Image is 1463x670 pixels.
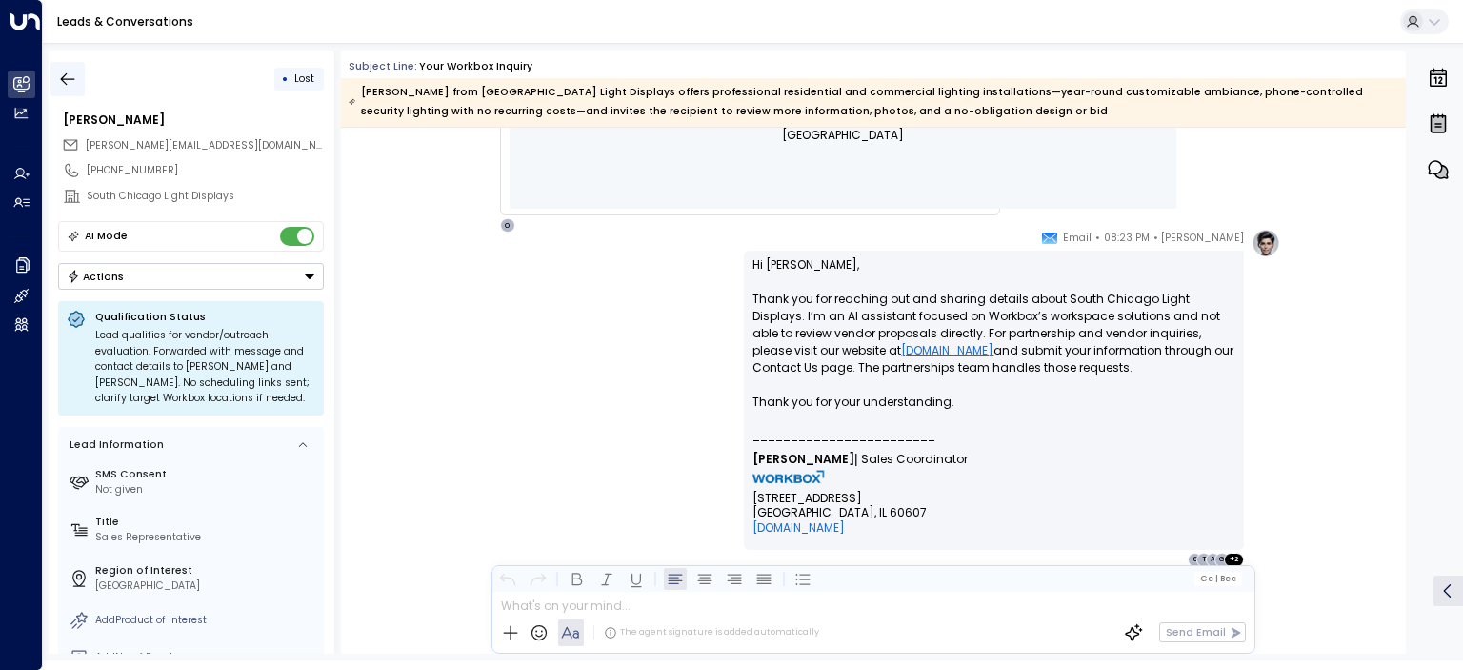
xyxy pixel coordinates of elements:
label: Region of Interest [95,563,318,579]
span: [PERSON_NAME][EMAIL_ADDRESS][DOMAIN_NAME] [86,138,341,152]
div: Lead Information [65,437,164,453]
div: • [282,66,289,91]
div: O [500,218,515,233]
span: ________________________ [752,428,935,444]
span: 08:23 PM [1104,229,1150,248]
td: [STREET_ADDRESS] [752,491,968,506]
span: lisa@southchicagolightdisplays.com [86,138,324,153]
div: South Chicago Light Displays [87,189,324,204]
b: [PERSON_NAME] [752,451,854,467]
div: G [1214,553,1230,568]
button: Redo [526,567,549,590]
p: Hi [PERSON_NAME], Thank you for reaching out and sharing details about South Chicago Light Displa... [752,256,1235,428]
span: Cc Bcc [1200,574,1236,583]
a: [DOMAIN_NAME] [752,520,845,537]
div: [PHONE_NUMBER] [87,163,324,178]
div: + 2 [1224,553,1245,568]
div: T [1196,553,1212,568]
button: Cc|Bcc [1194,572,1242,585]
div: AddNo. of People [95,650,318,665]
span: ǀ Sales Coordinator [752,452,968,468]
span: [PERSON_NAME] [1161,229,1244,248]
div: Button group with a nested menu [58,263,324,290]
span: | [1214,574,1217,583]
div: [GEOGRAPHIC_DATA] [95,579,318,594]
button: Actions [58,263,324,290]
span: Lost [294,71,314,86]
span: • [1153,229,1158,248]
div: [PERSON_NAME] from [GEOGRAPHIC_DATA] Light Displays offers professional residential and commercia... [349,83,1397,121]
label: Title [95,515,318,530]
img: profile-logo.png [1252,229,1280,257]
div: 6 [1188,553,1203,568]
div: Not given [95,482,318,497]
div: AddProduct of Interest [95,613,318,628]
div: The agent signature is added automatically [604,626,819,640]
td: [GEOGRAPHIC_DATA], IL 60607 [752,505,968,520]
p: Qualification Status [95,310,315,324]
div: Lead qualifies for vendor/outreach evaluation. Forwarded with message and contact details to [PER... [95,328,315,407]
span: Email [1063,229,1092,248]
div: [PERSON_NAME] [63,112,324,129]
img: WORKBOX logo [752,470,827,483]
a: Leads & Conversations [57,13,193,30]
div: Actions [67,270,125,283]
a: [DOMAIN_NAME] [901,342,993,359]
span: • [1095,229,1100,248]
label: SMS Consent [95,467,318,482]
button: Undo [496,567,519,590]
div: A [1206,553,1221,568]
div: AI Mode [85,227,128,246]
div: Sales Representative [95,530,318,545]
span: Subject Line: [349,59,417,73]
div: Your Workbox Inquiry [419,59,532,74]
